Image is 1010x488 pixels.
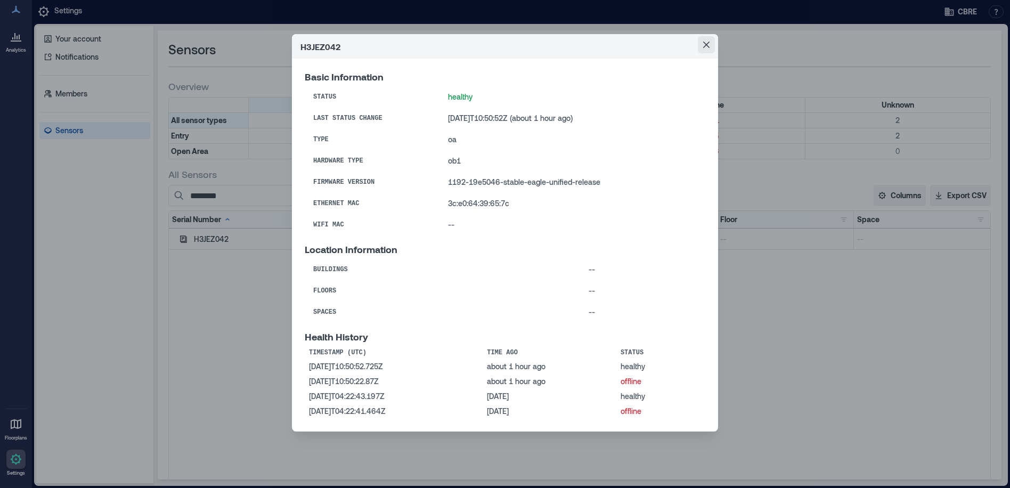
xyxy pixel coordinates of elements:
[616,359,705,374] td: healthy
[305,302,580,323] th: Spaces
[305,108,439,129] th: Last Status Change
[580,302,705,323] td: --
[305,346,483,359] th: Timestamp (UTC)
[483,389,616,404] td: [DATE]
[305,280,580,302] th: Floors
[616,389,705,404] td: healthy
[698,36,715,53] button: Close
[305,71,705,82] p: Basic Information
[305,86,439,108] th: Status
[483,346,616,359] th: Time Ago
[292,34,718,59] header: H3JEZ042
[439,172,705,193] td: 1192-19e5046-stable-eagle-unified-release
[305,389,483,404] td: [DATE]T04:22:43.197Z
[305,129,439,150] th: Type
[305,359,483,374] td: [DATE]T10:50:52.725Z
[305,259,580,280] th: Buildings
[439,129,705,150] td: oa
[305,193,439,214] th: Ethernet MAC
[580,280,705,302] td: --
[305,374,483,389] td: [DATE]T10:50:22.87Z
[305,404,483,419] td: [DATE]T04:22:41.464Z
[305,214,439,235] th: WiFi MAC
[616,346,705,359] th: Status
[439,150,705,172] td: ob1
[483,374,616,389] td: about 1 hour ago
[305,172,439,193] th: Firmware Version
[305,331,705,342] p: Health History
[483,359,616,374] td: about 1 hour ago
[483,404,616,419] td: [DATE]
[439,86,705,108] td: healthy
[305,244,705,255] p: Location Information
[616,374,705,389] td: offline
[616,404,705,419] td: offline
[439,193,705,214] td: 3c:e0:64:39:65:7c
[580,259,705,280] td: --
[305,150,439,172] th: Hardware Type
[439,108,705,129] td: [DATE]T10:50:52Z (about 1 hour ago)
[439,214,705,235] td: --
